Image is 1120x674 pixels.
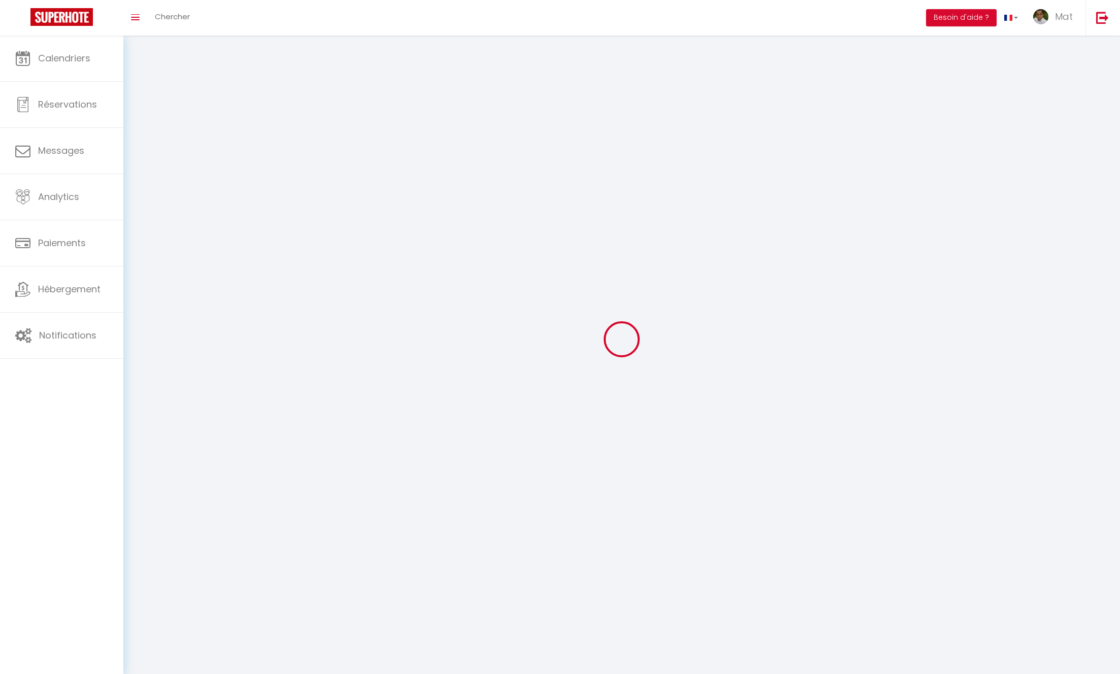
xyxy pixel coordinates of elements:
[926,9,997,26] button: Besoin d'aide ?
[1096,11,1109,24] img: logout
[1055,10,1073,23] span: Mat
[38,98,97,111] span: Réservations
[8,4,39,35] button: Ouvrir le widget de chat LiveChat
[38,237,86,249] span: Paiements
[39,329,96,342] span: Notifications
[38,52,90,64] span: Calendriers
[30,8,93,26] img: Super Booking
[155,11,190,22] span: Chercher
[38,283,101,295] span: Hébergement
[1033,9,1048,24] img: ...
[38,190,79,203] span: Analytics
[38,144,84,157] span: Messages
